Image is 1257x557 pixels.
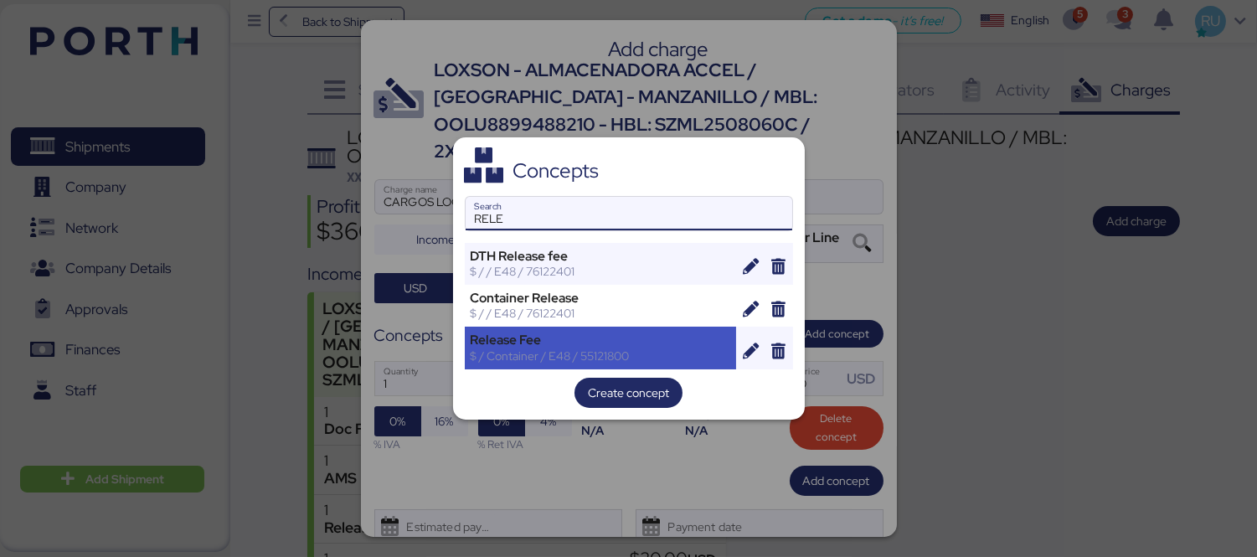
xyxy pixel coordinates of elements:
div: Release Fee [471,333,731,348]
input: Search [466,197,792,230]
div: $ / / E48 / 76122401 [471,306,731,321]
div: Container Release [471,291,731,306]
div: Concepts [513,163,599,178]
div: $ / Container / E48 / 55121800 [471,348,731,364]
span: Create concept [588,383,669,403]
div: $ / / E48 / 76122401 [471,264,731,279]
button: Create concept [574,378,683,408]
div: DTH Release fee [471,249,731,264]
